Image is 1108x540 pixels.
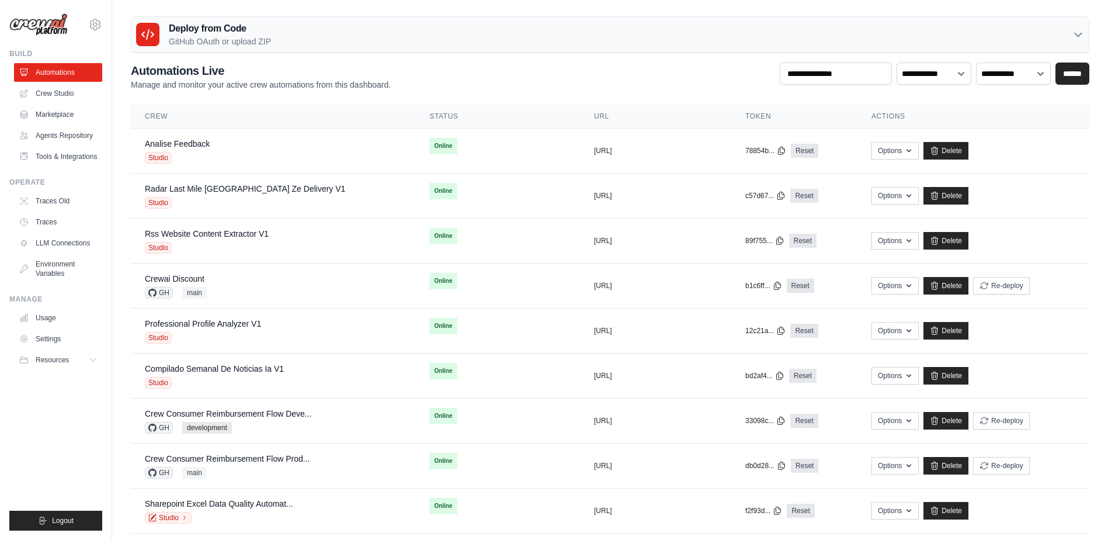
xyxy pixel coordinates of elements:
iframe: Chat Widget [1050,484,1108,540]
button: 89f755... [745,236,784,245]
a: Settings [14,330,102,348]
span: Online [429,273,457,289]
img: Logo [9,13,68,36]
span: Resources [36,355,69,365]
span: main [182,287,207,299]
a: Reset [791,459,818,473]
a: Traces [14,213,102,231]
a: LLM Connections [14,234,102,252]
a: Reset [789,369,817,383]
button: c57d67... [745,191,786,200]
a: Environment Variables [14,255,102,283]
span: Studio [145,332,172,344]
span: main [182,467,207,479]
span: Studio [145,242,172,254]
a: Tools & Integrations [14,147,102,166]
button: b1c6ff... [745,281,781,290]
button: Options [871,322,919,340]
span: development [182,422,232,434]
a: Usage [14,309,102,327]
p: Manage and monitor your active crew automations from this dashboard. [131,79,391,91]
a: Reset [787,504,814,518]
a: Delete [923,277,968,295]
a: Automations [14,63,102,82]
a: Reset [790,414,818,428]
a: Delete [923,457,968,475]
button: Options [871,277,919,295]
a: Delete [923,412,968,430]
a: Reset [791,144,818,158]
a: Reset [790,189,818,203]
a: Analise Feedback [145,139,210,148]
button: f2f93d... [745,506,782,515]
button: Options [871,457,919,475]
a: Delete [923,502,968,520]
a: Delete [923,142,968,160]
div: Build [9,49,102,58]
button: Options [871,367,919,385]
a: Delete [923,187,968,205]
div: Operate [9,178,102,187]
a: Reset [790,324,818,338]
p: GitHub OAuth or upload ZIP [169,36,271,47]
a: Delete [923,367,968,385]
a: Studio [145,512,192,524]
a: Reset [789,234,817,248]
th: Crew [131,105,415,129]
th: URL [580,105,731,129]
span: Online [429,363,457,379]
button: bd2af4... [745,371,784,380]
a: Rss Website Content Extractor V1 [145,229,269,238]
a: Crewai Discount [145,274,204,283]
a: Crew Studio [14,84,102,103]
span: Studio [145,197,172,209]
button: Options [871,187,919,205]
span: Online [429,183,457,199]
span: GH [145,422,173,434]
a: Delete [923,322,968,340]
span: GH [145,287,173,299]
button: Resources [14,351,102,369]
button: Re-deploy [973,457,1030,475]
span: Studio [145,152,172,164]
h2: Automations Live [131,63,391,79]
a: Crew Consumer Reimbursement Flow Prod... [145,454,310,463]
div: Manage [9,295,102,304]
button: Options [871,502,919,520]
button: Options [871,142,919,160]
span: Online [429,228,457,244]
span: GH [145,467,173,479]
span: Logout [52,516,74,525]
a: Sharepoint Excel Data Quality Automat... [145,499,293,508]
button: Options [871,232,919,250]
span: Online [429,408,457,424]
a: Compilado Semanal De Noticias Ia V1 [145,364,284,373]
a: Delete [923,232,968,250]
button: Re-deploy [973,277,1030,295]
a: Radar Last Mile [GEOGRAPHIC_DATA] Ze Delivery V1 [145,184,345,193]
span: Studio [145,377,172,389]
th: Actions [857,105,1089,129]
button: Options [871,412,919,430]
th: Token [731,105,857,129]
button: 78854b... [745,146,786,155]
button: Logout [9,511,102,531]
a: Agents Repository [14,126,102,145]
a: Professional Profile Analyzer V1 [145,319,261,328]
button: 33098c... [745,416,786,425]
button: 12c21a... [745,326,786,335]
h3: Deploy from Code [169,22,271,36]
button: db0d28... [745,461,786,470]
span: Online [429,498,457,514]
th: Status [415,105,580,129]
a: Marketplace [14,105,102,124]
button: Re-deploy [973,412,1030,430]
span: Online [429,138,457,154]
a: Crew Consumer Reimbursement Flow Deve... [145,409,312,418]
span: Online [429,318,457,334]
a: Traces Old [14,192,102,210]
span: Online [429,453,457,469]
a: Reset [787,279,814,293]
